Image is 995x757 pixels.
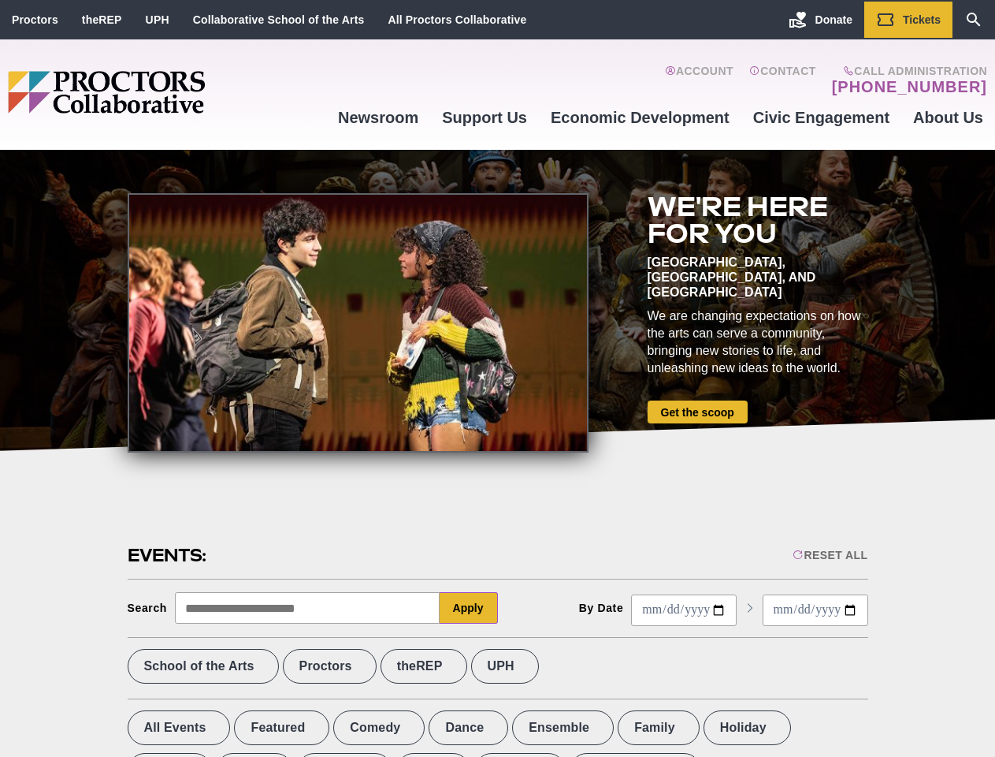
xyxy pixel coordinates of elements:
label: theREP [381,649,467,684]
label: UPH [471,649,539,684]
div: Search [128,602,168,614]
span: Tickets [903,13,941,26]
label: Featured [234,710,329,745]
a: Proctors [12,13,58,26]
div: Reset All [793,549,867,561]
label: Comedy [333,710,425,745]
a: Civic Engagement [741,96,901,139]
label: Dance [429,710,508,745]
label: Proctors [283,649,377,684]
a: Economic Development [539,96,741,139]
a: Support Us [430,96,539,139]
label: Holiday [704,710,791,745]
label: Ensemble [512,710,614,745]
a: Collaborative School of the Arts [193,13,365,26]
button: Apply [440,592,498,624]
a: Search [952,2,995,38]
div: We are changing expectations on how the arts can serve a community, bringing new stories to life,... [648,308,868,377]
div: [GEOGRAPHIC_DATA], [GEOGRAPHIC_DATA], and [GEOGRAPHIC_DATA] [648,255,868,300]
a: All Proctors Collaborative [388,13,526,26]
a: Newsroom [326,96,430,139]
a: Donate [777,2,864,38]
a: Tickets [864,2,952,38]
img: Proctors logo [8,71,326,114]
label: Family [618,710,700,745]
h2: Events: [128,543,209,568]
a: [PHONE_NUMBER] [832,77,987,96]
a: Account [665,65,733,96]
a: Contact [749,65,816,96]
span: Call Administration [827,65,987,77]
label: School of the Arts [128,649,279,684]
a: About Us [901,96,995,139]
a: Get the scoop [648,401,748,423]
h2: We're here for you [648,193,868,247]
a: theREP [82,13,122,26]
a: UPH [146,13,169,26]
label: All Events [128,710,231,745]
div: By Date [579,602,624,614]
span: Donate [815,13,852,26]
